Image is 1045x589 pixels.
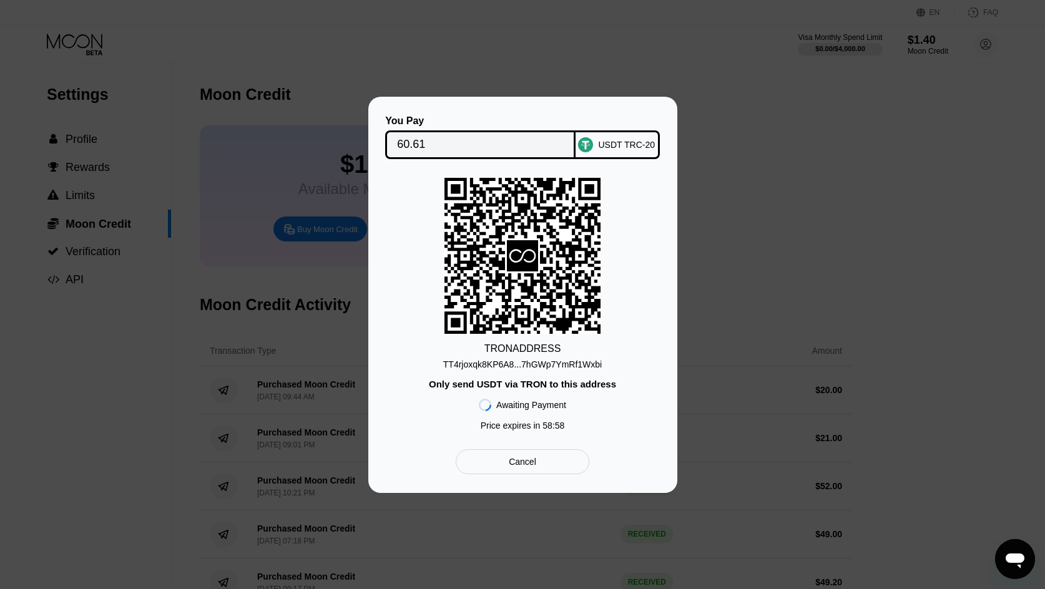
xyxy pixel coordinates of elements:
div: TT4rjoxqk8KP6A8...7hGWp7YmRf1Wxbi [443,354,602,369]
iframe: Кнопка запуска окна обмена сообщениями [995,539,1035,579]
span: 58 : 58 [542,421,564,431]
div: Awaiting Payment [496,400,566,410]
div: Price expires in [481,421,565,431]
div: TT4rjoxqk8KP6A8...7hGWp7YmRf1Wxbi [443,359,602,369]
div: TRON ADDRESS [484,343,561,354]
div: USDT TRC-20 [598,140,655,150]
div: Only send USDT via TRON to this address [429,379,616,389]
div: Cancel [456,449,589,474]
div: Cancel [509,456,536,467]
div: You Pay [385,115,576,127]
div: You PayUSDT TRC-20 [387,115,659,159]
